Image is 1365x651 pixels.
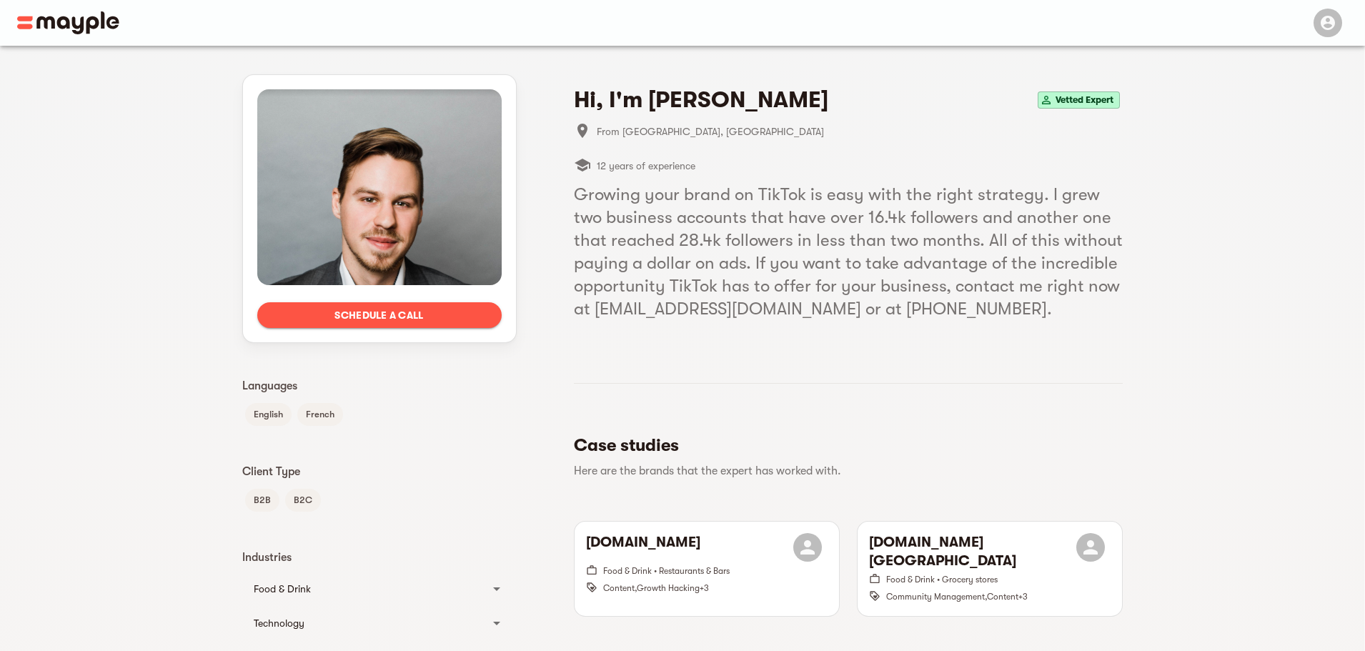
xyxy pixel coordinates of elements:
span: Food & Drink • Grocery stores [886,575,998,585]
p: Industries [242,549,517,566]
span: Food & Drink • Restaurants & Bars [603,566,730,576]
div: Technology [254,615,480,632]
span: + 3 [700,583,709,593]
h6: [DOMAIN_NAME] [586,533,700,562]
div: Technology [242,606,517,640]
button: Schedule a call [257,302,502,328]
span: English [245,406,292,423]
span: Community Management , [886,592,987,602]
span: Content , [603,583,637,593]
span: Menu [1305,16,1348,27]
span: B2C [285,492,321,509]
span: + 3 [1018,592,1028,602]
h4: Hi, I'm [PERSON_NAME] [574,86,828,114]
span: 12 years of experience [597,157,695,174]
img: Main logo [17,11,119,34]
span: French [297,406,343,423]
span: Growth Hacking [637,583,700,593]
h6: [DOMAIN_NAME][GEOGRAPHIC_DATA] [869,533,1076,570]
button: [DOMAIN_NAME][GEOGRAPHIC_DATA]Food & Drink • Grocery storesCommunity Management,Content+3 [858,522,1122,616]
button: [DOMAIN_NAME]Food & Drink • Restaurants & BarsContent,Growth Hacking+3 [575,522,839,616]
span: Vetted Expert [1050,91,1119,109]
h5: Case studies [574,434,1111,457]
span: From [GEOGRAPHIC_DATA], [GEOGRAPHIC_DATA] [597,123,1123,140]
h5: Growing your brand on TikTok is easy with the right strategy. I grew two business accounts that h... [574,183,1123,320]
span: Content [987,592,1018,602]
span: Schedule a call [269,307,490,324]
span: B2B [245,492,279,509]
p: Here are the brands that the expert has worked with. [574,462,1111,479]
div: Food & Drink [242,572,517,606]
p: Client Type [242,463,517,480]
div: Food & Drink [254,580,480,597]
p: Languages [242,377,517,394]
